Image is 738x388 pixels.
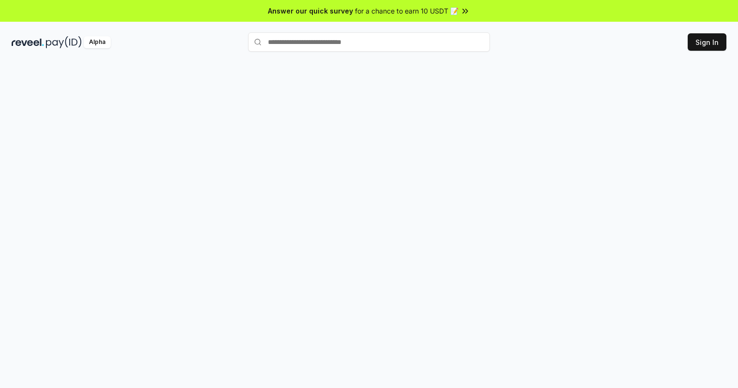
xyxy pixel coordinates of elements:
div: Alpha [84,36,111,48]
button: Sign In [688,33,726,51]
span: Answer our quick survey [268,6,353,16]
span: for a chance to earn 10 USDT 📝 [355,6,458,16]
img: pay_id [46,36,82,48]
img: reveel_dark [12,36,44,48]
